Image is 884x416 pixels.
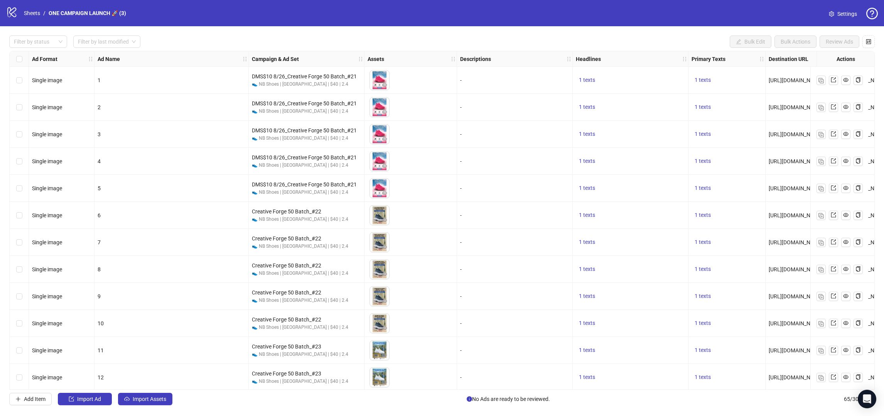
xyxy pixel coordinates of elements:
span: export [831,185,836,191]
span: 1 texts [695,239,711,245]
div: Resize Assets column [455,51,457,66]
button: Preview [380,135,389,144]
button: Preview [380,216,389,225]
span: Single image [32,212,62,218]
span: holder [687,56,693,62]
span: 65 / 300 items [844,395,875,403]
span: copy [855,293,861,299]
span: 9 [98,293,101,299]
span: - [460,239,462,245]
span: export [831,347,836,353]
div: Select row 3 [10,121,29,148]
span: 1 texts [579,239,595,245]
img: Duplicate [818,186,824,191]
button: 1 texts [692,157,714,166]
span: 1 texts [579,293,595,299]
img: Asset 1 [370,98,389,117]
button: Duplicate [817,157,826,166]
div: Select row 9 [10,283,29,310]
div: DMS$10 8/26_Creative Forge 50 Batch_#21 [252,72,361,81]
button: Duplicate [817,346,826,355]
button: Import Assets [118,393,172,405]
li: / [43,9,46,17]
button: Duplicate [817,319,826,328]
span: eye [843,158,849,164]
button: 1 texts [692,373,714,382]
span: No Ads are ready to be reviewed. [467,395,550,403]
img: Asset 1 [370,260,389,279]
span: plus [15,396,21,402]
span: - [460,347,462,353]
div: Select row 8 [10,256,29,283]
div: Select row 10 [10,310,29,337]
span: 2 [98,104,101,110]
button: 1 texts [576,76,598,85]
button: Preview [380,243,389,252]
span: 1 texts [579,212,595,218]
button: 1 texts [692,238,714,247]
img: Duplicate [818,240,824,245]
strong: Headlines [576,55,601,63]
span: [URL][DOMAIN_NAME] [769,374,823,380]
img: Duplicate [818,375,824,380]
span: [URL][DOMAIN_NAME] [769,185,823,191]
div: 👟 NB Shoes | [GEOGRAPHIC_DATA] | $40 | 2.4 [252,351,361,358]
img: Asset 1 [370,314,389,333]
span: export [831,239,836,245]
span: 11 [98,347,104,353]
span: copy [855,266,861,272]
span: eye [843,239,849,245]
div: 👟 NB Shoes | [GEOGRAPHIC_DATA] | $40 | 2.4 [252,243,361,250]
button: 1 texts [576,265,598,274]
span: 1 texts [579,347,595,353]
span: 7 [98,239,101,245]
div: Resize Campaign & Ad Set column [362,51,364,66]
div: DMS$10 8/26_Creative Forge 50 Batch_#21 [252,99,361,108]
span: - [460,77,462,83]
div: Open Intercom Messenger [858,390,876,408]
img: Duplicate [818,213,824,218]
span: Single image [32,77,62,83]
span: holder [248,56,253,62]
span: setting [829,11,834,17]
span: 1 texts [695,347,711,353]
img: Duplicate [818,78,824,83]
span: import [69,396,74,402]
span: 1 texts [579,374,595,380]
span: eye [382,379,387,385]
span: holder [242,56,248,62]
button: Configure table settings [862,36,875,48]
span: 1 texts [579,185,595,191]
span: eye [382,325,387,331]
span: 12 [98,374,104,380]
span: copy [855,347,861,353]
div: 👟 NB Shoes | [GEOGRAPHIC_DATA] | $40 | 2.4 [252,324,361,331]
strong: Destination URL [769,55,808,63]
span: [URL][DOMAIN_NAME] [769,266,823,272]
div: Creative Forge 50 Batch_#23 [252,342,361,351]
span: 1 texts [579,320,595,326]
button: Duplicate [817,184,826,193]
span: Settings [837,10,857,18]
button: Add Item [9,393,52,405]
span: copy [855,320,861,326]
span: eye [843,320,849,326]
span: holder [358,56,363,62]
span: copy [855,185,861,191]
div: 👟 NB Shoes | [GEOGRAPHIC_DATA] | $40 | 2.4 [252,297,361,304]
div: 👟 NB Shoes | [GEOGRAPHIC_DATA] | $40 | 2.4 [252,270,361,277]
span: 1 texts [695,185,711,191]
span: 1 texts [579,158,595,164]
span: copy [855,77,861,83]
div: 👟 NB Shoes | [GEOGRAPHIC_DATA] | $40 | 2.4 [252,189,361,196]
span: eye [843,185,849,191]
span: eye [843,293,849,299]
div: DMS$10 8/26_Creative Forge 50 Batch_#21 [252,153,361,162]
span: Single image [32,320,62,326]
button: Duplicate [817,211,826,220]
button: 1 texts [692,211,714,220]
span: 1 texts [579,77,595,83]
div: Select row 12 [10,364,29,391]
div: DMS$10 8/26_Creative Forge 50 Batch_#21 [252,126,361,135]
div: 👟 NB Shoes | [GEOGRAPHIC_DATA] | $40 | 2.4 [252,378,361,385]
